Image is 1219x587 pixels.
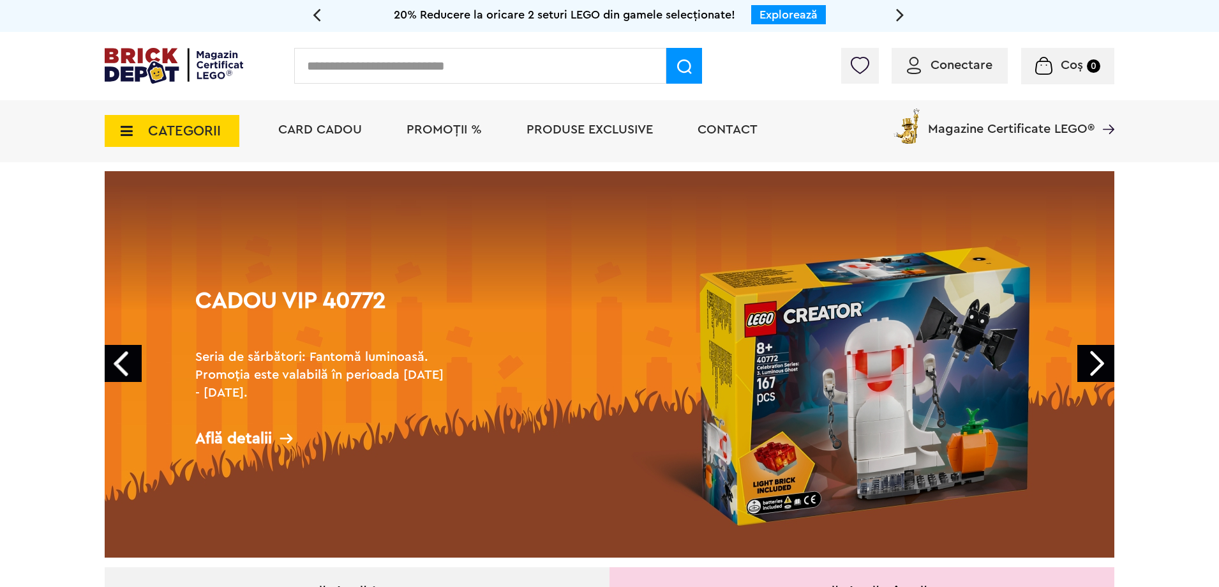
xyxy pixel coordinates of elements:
[278,123,362,136] a: Card Cadou
[1077,345,1114,382] a: Next
[105,171,1114,558] a: Cadou VIP 40772Seria de sărbători: Fantomă luminoasă. Promoția este valabilă în perioada [DATE] -...
[1087,59,1100,73] small: 0
[527,123,653,136] a: Produse exclusive
[105,345,142,382] a: Prev
[928,106,1095,135] span: Magazine Certificate LEGO®
[1095,106,1114,119] a: Magazine Certificate LEGO®
[394,9,735,20] span: 20% Reducere la oricare 2 seturi LEGO din gamele selecționate!
[407,123,482,136] a: PROMOȚII %
[907,59,992,72] a: Conectare
[698,123,758,136] a: Contact
[931,59,992,72] span: Conectare
[148,124,221,138] span: CATEGORII
[195,348,451,402] h2: Seria de sărbători: Fantomă luminoasă. Promoția este valabilă în perioada [DATE] - [DATE].
[195,289,451,335] h1: Cadou VIP 40772
[1061,59,1083,72] span: Coș
[759,9,818,20] a: Explorează
[195,431,451,446] div: Află detalii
